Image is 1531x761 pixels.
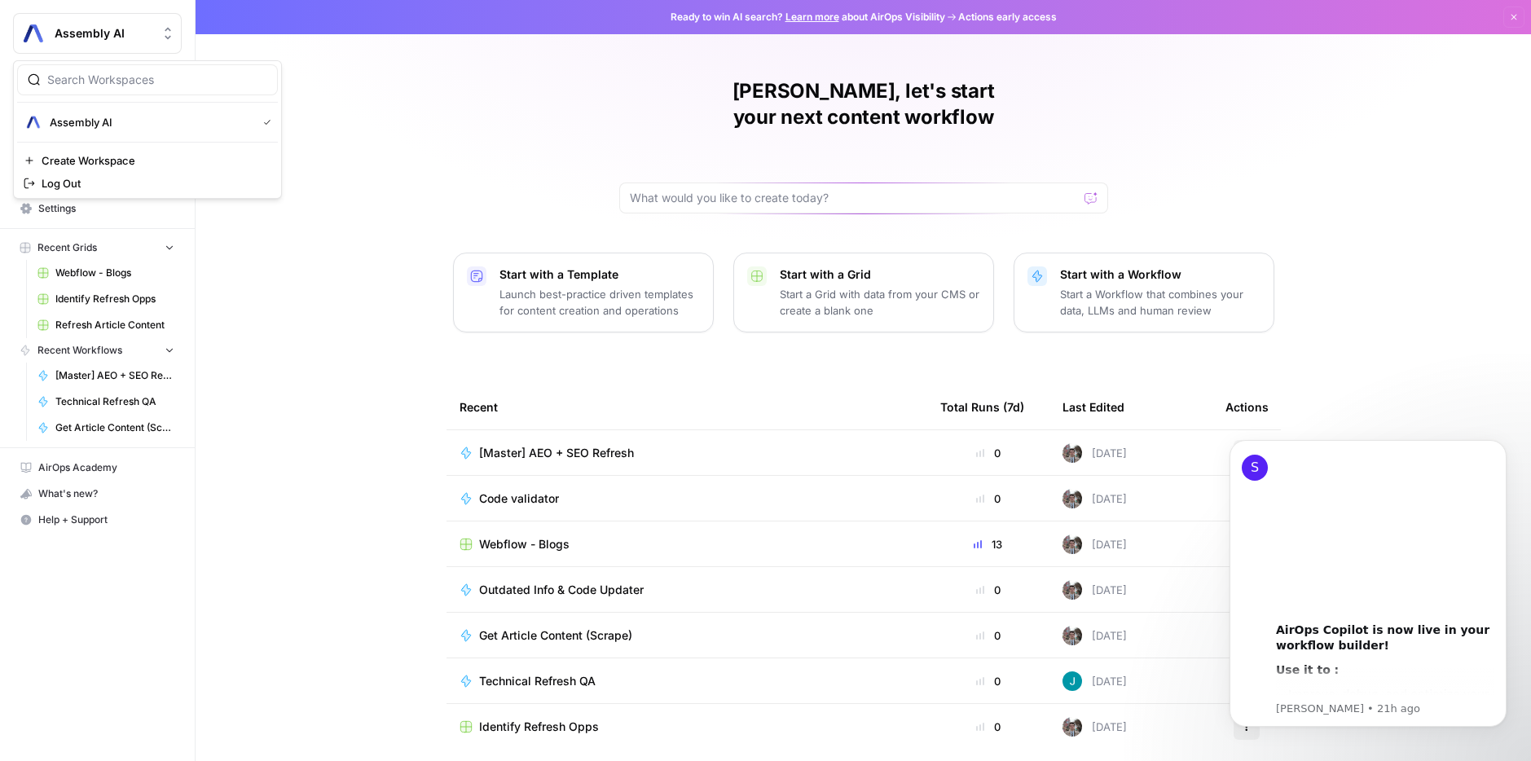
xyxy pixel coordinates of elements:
[940,582,1036,598] div: 0
[940,627,1036,644] div: 0
[460,673,914,689] a: Technical Refresh QA
[13,481,182,507] button: What's new?
[630,190,1078,206] input: What would you like to create today?
[1062,489,1082,508] img: a2mlt6f1nb2jhzcjxsuraj5rj4vi
[940,445,1036,461] div: 0
[1062,443,1127,463] div: [DATE]
[38,460,174,475] span: AirOps Academy
[785,11,839,23] a: Learn more
[47,72,267,88] input: Search Workspaces
[17,172,278,195] a: Log Out
[30,415,182,441] a: Get Article Content (Scrape)
[1062,671,1082,691] img: aykddn03nspp7mweza4af86apy8j
[733,253,994,332] button: Start with a GridStart a Grid with data from your CMS or create a blank one
[479,582,644,598] span: Outdated Info & Code Updater
[55,25,153,42] span: Assembly AI
[1062,489,1127,508] div: [DATE]
[1205,416,1531,753] iframe: Intercom notifications message
[30,389,182,415] a: Technical Refresh QA
[1060,266,1260,283] p: Start with a Workflow
[50,114,250,130] span: Assembly AI
[940,385,1024,429] div: Total Runs (7d)
[453,253,714,332] button: Start with a TemplateLaunch best-practice driven templates for content creation and operations
[13,338,182,363] button: Recent Workflows
[42,152,265,169] span: Create Workspace
[619,78,1108,130] h1: [PERSON_NAME], let's start your next content workflow
[460,385,914,429] div: Recent
[37,240,97,255] span: Recent Grids
[499,286,700,319] p: Launch best-practice driven templates for content creation and operations
[55,318,174,332] span: Refresh Article Content
[13,235,182,260] button: Recent Grids
[460,490,914,507] a: Code validator
[671,10,945,24] span: Ready to win AI search? about AirOps Visibility
[38,512,174,527] span: Help + Support
[13,196,182,222] a: Settings
[460,582,914,598] a: Outdated Info & Code Updater
[13,455,182,481] a: AirOps Academy
[1062,671,1127,691] div: [DATE]
[17,149,278,172] a: Create Workspace
[780,266,980,283] p: Start with a Grid
[460,445,914,461] a: [Master] AEO + SEO Refresh
[1062,626,1082,645] img: a2mlt6f1nb2jhzcjxsuraj5rj4vi
[55,368,174,383] span: [Master] AEO + SEO Refresh
[499,266,700,283] p: Start with a Template
[479,445,634,461] span: [Master] AEO + SEO Refresh
[55,420,174,435] span: Get Article Content (Scrape)
[479,490,559,507] span: Code validator
[1014,253,1274,332] button: Start with a WorkflowStart a Workflow that combines your data, LLMs and human review
[30,312,182,338] a: Refresh Article Content
[1062,443,1082,463] img: a2mlt6f1nb2jhzcjxsuraj5rj4vi
[1062,717,1082,737] img: a2mlt6f1nb2jhzcjxsuraj5rj4vi
[1060,286,1260,319] p: Start a Workflow that combines your data, LLMs and human review
[940,719,1036,735] div: 0
[42,175,265,191] span: Log Out
[940,673,1036,689] div: 0
[37,343,122,358] span: Recent Workflows
[940,536,1036,552] div: 13
[19,19,48,48] img: Assembly AI Logo
[460,536,914,552] a: Webflow - Blogs
[1062,626,1127,645] div: [DATE]
[55,394,174,409] span: Technical Refresh QA
[30,286,182,312] a: Identify Refresh Opps
[479,719,599,735] span: Identify Refresh Opps
[1225,385,1269,429] div: Actions
[1062,717,1127,737] div: [DATE]
[30,363,182,389] a: [Master] AEO + SEO Refresh
[55,266,174,280] span: Webflow - Blogs
[24,112,43,132] img: Assembly AI Logo
[460,719,914,735] a: Identify Refresh Opps
[460,627,914,644] a: Get Article Content (Scrape)
[780,286,980,319] p: Start a Grid with data from your CMS or create a blank one
[13,507,182,533] button: Help + Support
[14,482,181,506] div: What's new?
[479,673,596,689] span: Technical Refresh QA
[1062,580,1082,600] img: a2mlt6f1nb2jhzcjxsuraj5rj4vi
[30,260,182,286] a: Webflow - Blogs
[1062,580,1127,600] div: [DATE]
[940,490,1036,507] div: 0
[479,536,570,552] span: Webflow - Blogs
[13,13,182,54] button: Workspace: Assembly AI
[1062,385,1124,429] div: Last Edited
[38,201,174,216] span: Settings
[55,292,174,306] span: Identify Refresh Opps
[479,627,632,644] span: Get Article Content (Scrape)
[958,10,1057,24] span: Actions early access
[13,60,282,199] div: Workspace: Assembly AI
[1062,534,1127,554] div: [DATE]
[1062,534,1082,554] img: a2mlt6f1nb2jhzcjxsuraj5rj4vi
